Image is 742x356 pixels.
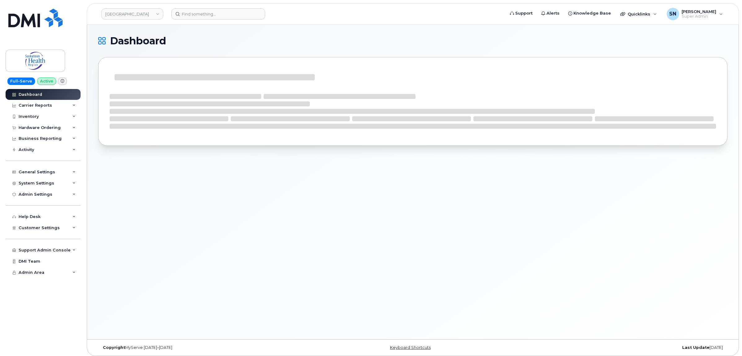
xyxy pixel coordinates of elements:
[518,345,727,350] div: [DATE]
[390,345,431,350] a: Keyboard Shortcuts
[103,345,125,350] strong: Copyright
[98,345,308,350] div: MyServe [DATE]–[DATE]
[110,36,166,46] span: Dashboard
[682,345,709,350] strong: Last Update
